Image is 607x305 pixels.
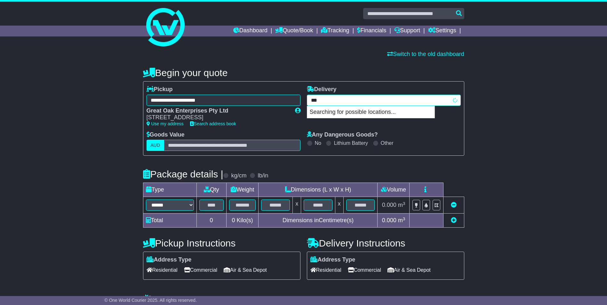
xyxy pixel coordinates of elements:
label: kg/cm [231,172,246,179]
a: Financials [357,26,386,36]
a: Dashboard [233,26,268,36]
label: lb/in [258,172,268,179]
h4: Begin your quote [143,67,464,78]
span: m [398,202,405,208]
span: Air & Sea Depot [224,265,267,275]
h4: Pickup Instructions [143,238,300,248]
a: Quote/Book [275,26,313,36]
span: 0.000 [382,202,396,208]
typeahead: Please provide city [307,95,461,106]
a: Tracking [321,26,349,36]
span: Air & Sea Depot [387,265,431,275]
td: Volume [378,183,410,197]
td: x [335,197,343,214]
label: Address Type [147,256,192,263]
td: Qty [196,183,226,197]
p: Searching for possible locations... [307,106,435,118]
a: Use my address [147,121,184,126]
a: Settings [428,26,456,36]
label: Delivery [307,86,337,93]
h4: Delivery Instructions [307,238,464,248]
span: Commercial [348,265,381,275]
label: AUD [147,140,164,151]
span: m [398,217,405,223]
a: Add new item [451,217,457,223]
td: Dimensions (L x W x H) [259,183,378,197]
label: Goods Value [147,131,185,138]
span: © One World Courier 2025. All rights reserved. [104,298,197,303]
div: Great Oak Enterprises Pty Ltd [147,107,289,114]
a: Support [394,26,420,36]
td: 0 [196,214,226,228]
label: Any Dangerous Goods? [307,131,378,138]
label: Lithium Battery [334,140,368,146]
a: Remove this item [451,202,457,208]
label: Address Type [310,256,355,263]
td: x [293,197,301,214]
label: Pickup [147,86,173,93]
span: 0 [232,217,235,223]
span: 0.000 [382,217,396,223]
label: Other [381,140,394,146]
sup: 3 [403,216,405,221]
td: Dimensions in Centimetre(s) [259,214,378,228]
span: Residential [310,265,341,275]
td: Weight [226,183,259,197]
td: Type [143,183,196,197]
a: Search address book [190,121,236,126]
div: [STREET_ADDRESS] [147,114,289,121]
span: Residential [147,265,178,275]
sup: 3 [403,201,405,206]
a: Switch to the old dashboard [387,51,464,57]
h4: Warranty & Insurance [143,294,464,305]
td: Kilo(s) [226,214,259,228]
label: No [315,140,321,146]
span: Commercial [184,265,217,275]
h4: Package details | [143,169,223,179]
td: Total [143,214,196,228]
